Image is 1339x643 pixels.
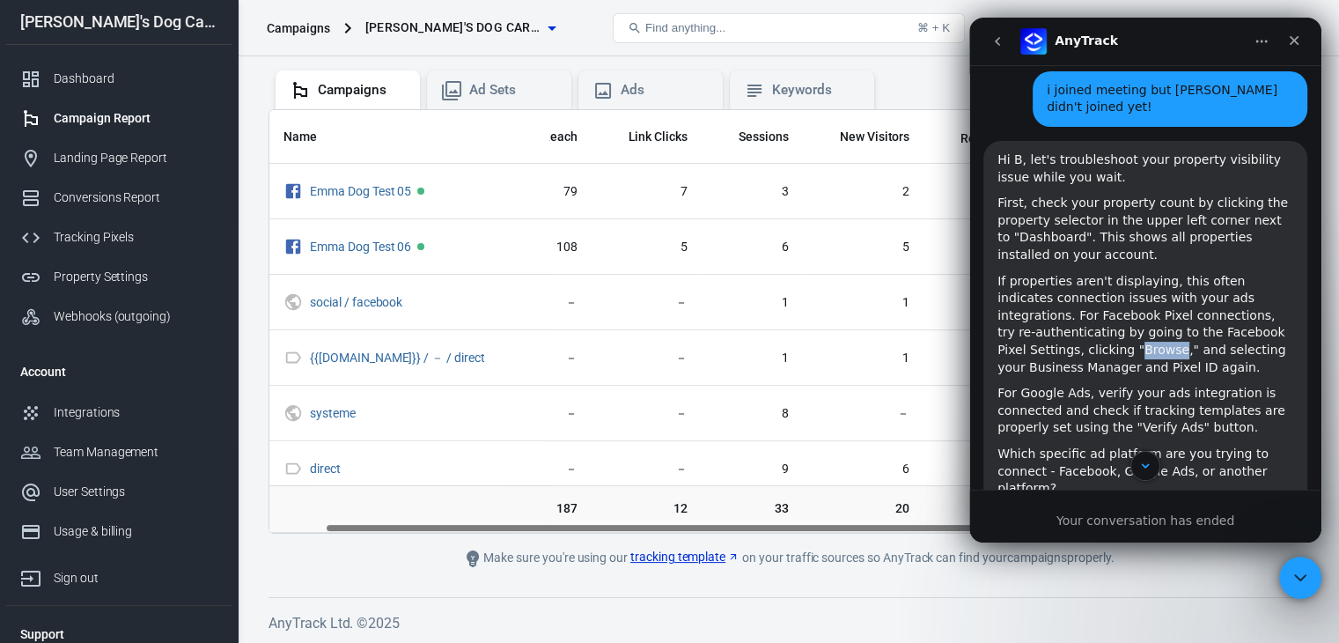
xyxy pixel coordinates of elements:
svg: Facebook Ads [283,181,303,202]
span: － [605,405,688,423]
span: 3 [716,183,789,201]
iframe: Intercom live chat [969,18,1321,543]
span: 7 [605,183,688,201]
a: Team Management [6,432,232,472]
span: 1 [716,294,789,312]
span: 1 [817,350,910,367]
div: Team Management [54,443,217,462]
div: Make sure you're using our on your traffic sources so AnyTrack can find your campaigns properly. [393,548,1185,569]
div: Conversions Report [54,188,217,207]
span: Total revenue calculated by AnyTrack. [960,128,1010,149]
span: － [938,405,1027,423]
span: New Visitors [817,129,910,146]
a: Emma Dog Test 06 [310,240,411,254]
div: Integrations [54,403,217,422]
span: Total revenue calculated by AnyTrack. [938,128,1010,149]
div: Tracking Pixels [54,228,217,247]
span: － [938,239,1027,256]
span: Name [283,129,340,146]
svg: Direct [283,347,303,368]
a: {{[DOMAIN_NAME]}} / － / direct [310,351,485,365]
a: Usage & billing [6,512,232,551]
a: Campaign Report [6,99,232,138]
span: Name [283,129,317,146]
div: Campaigns [318,81,406,100]
svg: Facebook Ads [283,236,303,257]
span: 9 [716,461,789,478]
span: Link Clicks [628,129,688,146]
span: 1 [817,294,910,312]
div: Keywords [772,81,860,100]
div: Ads [621,81,709,100]
span: 5 [817,239,910,256]
span: Emma Dog Test 05 [310,185,414,197]
svg: Direct [283,458,303,479]
div: Webhooks (outgoing) [54,307,217,326]
span: New Visitors [840,129,910,146]
span: － [938,350,1027,367]
li: Account [6,351,232,393]
span: 12 [605,500,688,518]
svg: UTM & Web Traffic [283,292,303,313]
span: systeme [310,407,358,419]
a: Property Settings [6,257,232,297]
span: Reach [542,129,578,146]
h6: AnyTrack Ltd. © 2025 [269,612,1308,634]
div: [PERSON_NAME]'s Dog Care Shop [6,14,232,30]
span: 5 [605,239,688,256]
span: Active [417,188,424,195]
span: 8 [716,405,789,423]
a: direct [310,462,341,476]
span: － [938,500,1027,518]
span: Sessions [716,129,789,146]
div: Property Settings [54,268,217,286]
span: The number of people who saw your ads at least once. Reach is different from impressions, which m... [542,126,578,147]
div: Campaigns [267,19,330,37]
a: Webhooks (outgoing) [6,297,232,336]
a: Sign out [1283,7,1325,49]
a: Integrations [6,393,232,432]
button: Find anything...⌘ + K [613,13,965,43]
iframe: Intercom live chat [1279,557,1321,599]
span: Find anything... [645,21,725,34]
a: User Settings [6,472,232,512]
span: － [605,350,688,367]
span: － [938,183,1027,201]
div: Ad Sets [469,81,557,100]
span: － [605,294,688,312]
a: Conversions Report [6,178,232,218]
span: The number of clicks on links within the ad that led to advertiser-specified destinations [605,126,688,147]
a: Emma Dog Test 05 [310,184,411,198]
span: Emma Dog Test 06 [310,240,414,253]
div: Landing Page Report [54,149,217,167]
button: [PERSON_NAME]'s Dog Care Shop [358,11,563,44]
a: social / facebook [310,295,402,309]
span: social / facebook [310,296,405,308]
span: － [938,461,1027,478]
span: Revenue [960,130,1010,148]
div: ⌘ + K [917,21,950,34]
span: Sessions [739,129,789,146]
span: Emma's Dog Care Shop [365,17,541,39]
span: － [817,405,910,423]
span: 6 [817,461,910,478]
span: 2 [817,183,910,201]
span: 33 [716,500,789,518]
span: direct [310,462,343,475]
a: Sign out [6,551,232,598]
svg: UTM & Web Traffic [283,403,303,424]
a: Tracking Pixels [6,218,232,257]
div: Dashboard [54,70,217,88]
